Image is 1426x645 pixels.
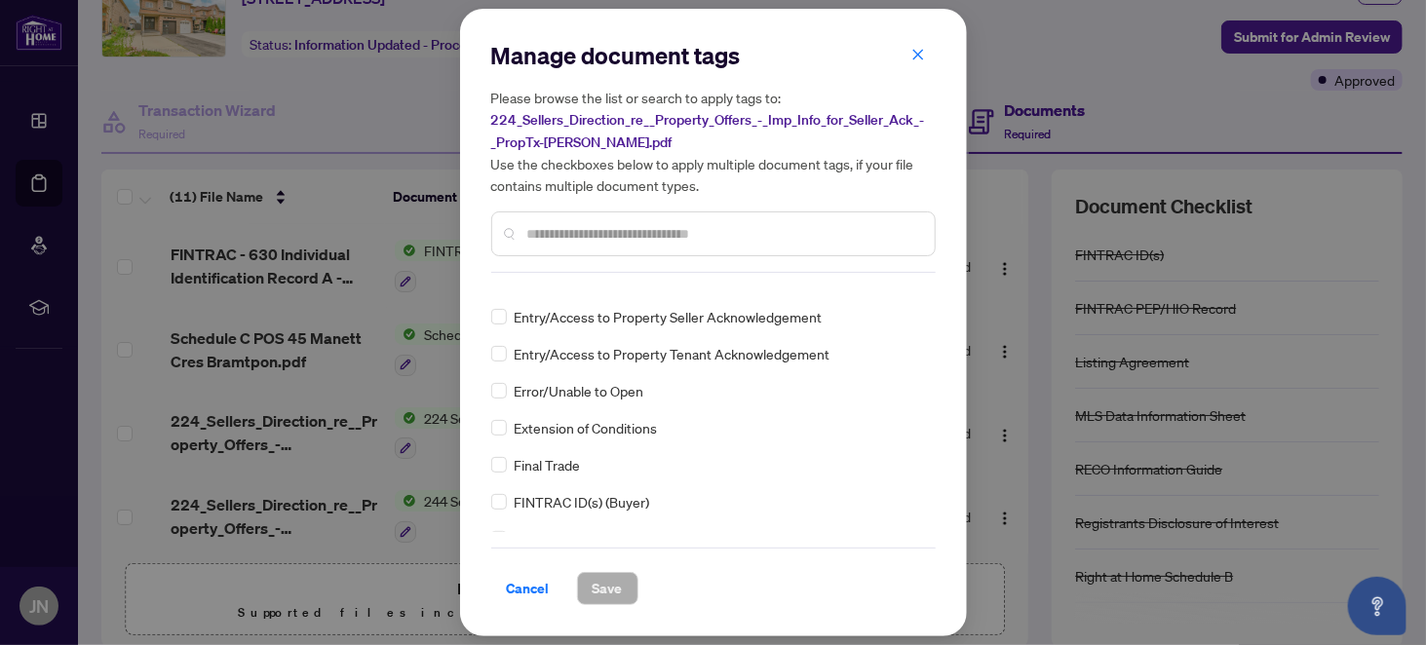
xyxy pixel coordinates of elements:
[491,87,936,196] h5: Please browse the list or search to apply tags to: Use the checkboxes below to apply multiple doc...
[1348,577,1407,635] button: Open asap
[491,111,925,151] span: 224_Sellers_Direction_re__Property_Offers_-_Imp_Info_for_Seller_Ack_-_PropTx-[PERSON_NAME].pdf
[515,417,658,438] span: Extension of Conditions
[515,343,830,364] span: Entry/Access to Property Tenant Acknowledgement
[491,40,936,71] h2: Manage document tags
[507,573,550,604] span: Cancel
[515,528,648,550] span: FINTRAC ID(s) (Seller)
[577,572,638,605] button: Save
[911,48,925,61] span: close
[515,380,644,401] span: Error/Unable to Open
[491,572,565,605] button: Cancel
[515,306,823,327] span: Entry/Access to Property Seller Acknowledgement
[515,491,650,512] span: FINTRAC ID(s) (Buyer)
[515,454,581,475] span: Final Trade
